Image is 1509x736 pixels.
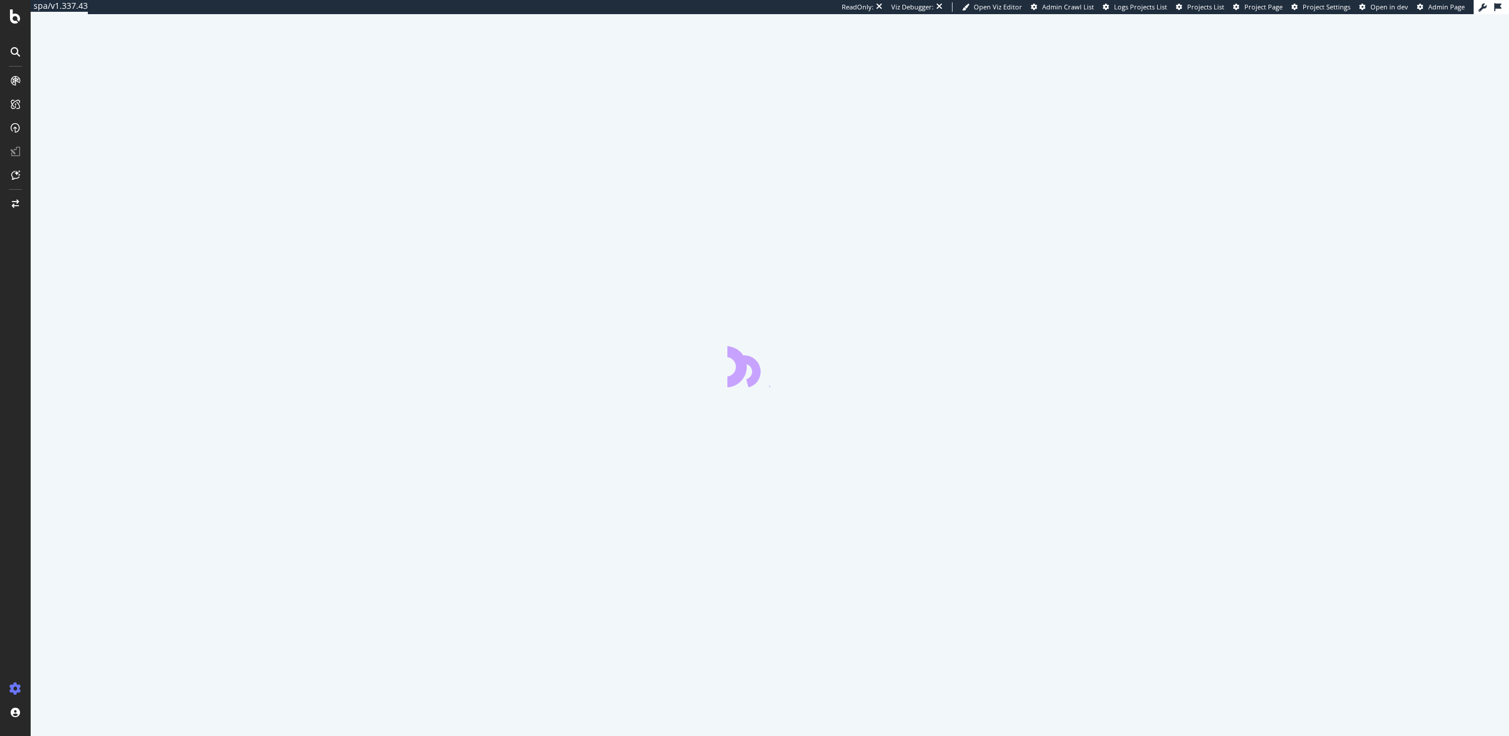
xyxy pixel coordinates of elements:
[1042,2,1094,11] span: Admin Crawl List
[974,2,1022,11] span: Open Viz Editor
[1187,2,1224,11] span: Projects List
[1176,2,1224,12] a: Projects List
[1428,2,1465,11] span: Admin Page
[1303,2,1350,11] span: Project Settings
[891,2,934,12] div: Viz Debugger:
[1370,2,1408,11] span: Open in dev
[1417,2,1465,12] a: Admin Page
[962,2,1022,12] a: Open Viz Editor
[1114,2,1167,11] span: Logs Projects List
[842,2,874,12] div: ReadOnly:
[1233,2,1283,12] a: Project Page
[727,345,812,387] div: animation
[1359,2,1408,12] a: Open in dev
[1291,2,1350,12] a: Project Settings
[1103,2,1167,12] a: Logs Projects List
[1244,2,1283,11] span: Project Page
[1031,2,1094,12] a: Admin Crawl List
